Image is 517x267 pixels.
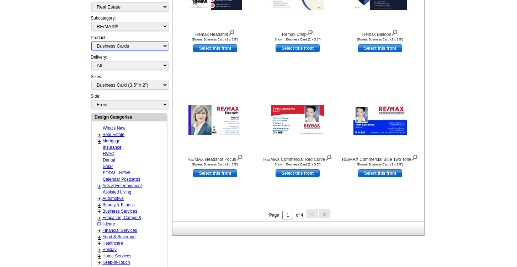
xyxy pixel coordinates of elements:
[341,163,419,166] div: Shown: Business Card (2 x 3.5")
[188,105,242,135] img: RE/MAX Headshot Focus
[358,169,402,177] a: use this design
[258,28,337,38] div: Remax Crisp
[98,138,101,144] a: +
[102,138,121,143] a: Mortgage
[258,38,337,41] div: Shown: Business Card (2 x 3.5")
[319,209,330,218] button: >
[98,260,101,266] a: +
[341,28,419,38] div: Remax Balloon
[103,190,131,195] a: Assisted Living
[103,164,113,169] a: Solar
[103,126,126,131] a: What's New
[102,209,137,214] a: Business Services
[296,213,303,218] span: of 4
[98,183,101,189] a: +
[236,153,243,161] img: view design details
[92,114,167,120] div: Design Categories
[176,163,254,166] div: Shown: Business Card (2 x 3.5")
[258,153,337,163] div: RE/MAX Commercial Red Curve
[193,169,237,177] a: use this design
[98,228,101,234] a: +
[102,260,130,265] a: Keep-in-Touch
[269,213,279,218] span: Page
[102,234,135,239] a: Food & Beverage
[307,209,318,218] button: <
[103,170,130,175] a: EDDM - NEW!
[91,15,167,34] div: Subcategory:
[102,254,131,258] a: Home Services
[98,215,101,221] a: +
[276,169,320,177] a: use this design
[98,247,101,253] a: +
[91,54,167,73] div: Delivery:
[228,28,235,36] img: view design details
[102,183,142,188] a: Arts & Entertainment
[97,215,141,227] a: Education, Camps & Childcare
[102,228,137,233] a: Financial Services
[176,153,254,163] div: RE/MAX Headshot Focus
[176,38,254,41] div: Shown: Business Card (2 x 3.5")
[98,209,101,214] a: +
[176,28,254,38] div: Remax Headshot
[358,44,402,52] a: use this design
[103,158,115,163] a: Dental
[98,234,101,240] a: +
[193,44,237,52] a: use this design
[98,254,101,259] a: +
[276,44,320,52] a: use this design
[341,38,419,41] div: Shown: Business Card (2 x 3.5")
[375,102,517,267] iframe: LiveChat chat widget
[102,196,124,201] a: Automotive
[98,196,101,202] a: +
[103,145,122,150] a: Insurance
[258,163,337,166] div: Shown: Business Card (2 x 3.5")
[102,202,135,207] a: Beauty & Fitness
[103,177,140,182] a: Calendar Postcards
[102,247,117,252] a: Holiday
[325,153,332,161] img: view design details
[103,151,114,156] a: HVAC
[98,241,101,246] a: +
[353,105,407,135] img: RE/MAX Commercial Blue Two Tone
[98,202,101,208] a: +
[391,28,398,36] img: view design details
[341,153,419,163] div: RE/MAX Commercial Blue Two Tone
[91,34,167,54] div: Product:
[271,105,324,135] img: RE/MAX Commercial Red Curve
[91,93,167,110] div: Side:
[307,28,313,36] img: view design details
[102,132,124,137] a: Real Estate
[91,73,167,93] div: Sizes:
[102,241,123,246] a: Healthcare
[98,132,101,138] a: +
